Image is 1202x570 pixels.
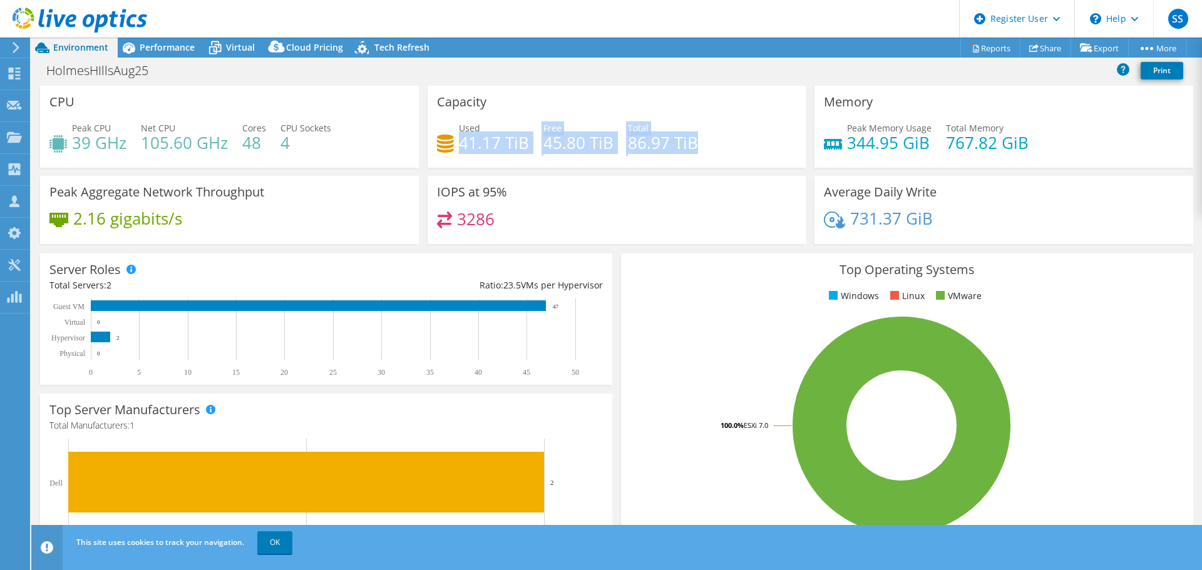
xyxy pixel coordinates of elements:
[933,289,982,303] li: VMware
[503,279,521,291] span: 23.5
[141,136,228,150] h4: 105.60 GHz
[960,38,1020,58] a: Reports
[89,368,93,377] text: 0
[257,531,292,554] a: OK
[1020,38,1071,58] a: Share
[184,368,192,377] text: 10
[286,41,343,53] span: Cloud Pricing
[744,420,768,430] tspan: ESXi 7.0
[1141,62,1183,79] a: Print
[378,368,385,377] text: 30
[543,122,562,134] span: Free
[242,136,266,150] h4: 48
[553,303,559,310] text: 47
[374,41,429,53] span: Tech Refresh
[826,289,879,303] li: Windows
[141,122,175,134] span: Net CPU
[457,212,495,226] h4: 3286
[329,368,337,377] text: 25
[49,403,200,417] h3: Top Server Manufacturers
[280,122,331,134] span: CPU Sockets
[72,136,126,150] h4: 39 GHz
[426,368,434,377] text: 35
[116,335,120,341] text: 2
[280,136,331,150] h4: 4
[326,278,603,292] div: Ratio: VMs per Hypervisor
[847,136,932,150] h4: 344.95 GiB
[543,136,614,150] h4: 45.80 TiB
[824,185,937,199] h3: Average Daily Write
[721,420,744,430] tspan: 100.0%
[946,136,1029,150] h4: 767.82 GiB
[51,333,85,342] text: Hypervisor
[1128,38,1186,58] a: More
[628,136,698,150] h4: 86.97 TiB
[137,368,141,377] text: 5
[130,419,135,431] span: 1
[824,95,873,109] h3: Memory
[628,122,649,134] span: Total
[850,211,933,225] h4: 731.37 GiB
[847,122,932,134] span: Peak Memory Usage
[459,136,529,150] h4: 41.17 TiB
[97,350,100,357] text: 0
[946,122,1004,134] span: Total Memory
[49,278,326,292] div: Total Servers:
[97,319,100,325] text: 0
[572,368,579,377] text: 50
[226,41,255,53] span: Virtual
[49,185,264,199] h3: Peak Aggregate Network Throughput
[72,122,111,134] span: Peak CPU
[49,479,63,487] text: Dell
[64,318,86,327] text: Virtual
[1090,13,1101,24] svg: \n
[49,263,121,277] h3: Server Roles
[630,263,1184,277] h3: Top Operating Systems
[280,368,288,377] text: 20
[73,211,182,225] h4: 2.16 gigabits/s
[53,302,85,311] text: Guest VM
[49,95,74,109] h3: CPU
[76,537,244,547] span: This site uses cookies to track your navigation.
[459,122,480,134] span: Used
[232,368,240,377] text: 15
[887,289,925,303] li: Linux
[49,419,603,432] h4: Total Manufacturers:
[59,349,85,358] text: Physical
[41,64,168,78] h1: HolmesHIllsAug25
[106,279,111,291] span: 2
[140,41,195,53] span: Performance
[437,185,507,199] h3: IOPS at 95%
[475,368,482,377] text: 40
[550,479,554,486] text: 2
[1071,38,1129,58] a: Export
[53,41,108,53] span: Environment
[1168,9,1188,29] span: SS
[242,122,266,134] span: Cores
[523,368,530,377] text: 45
[437,95,486,109] h3: Capacity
